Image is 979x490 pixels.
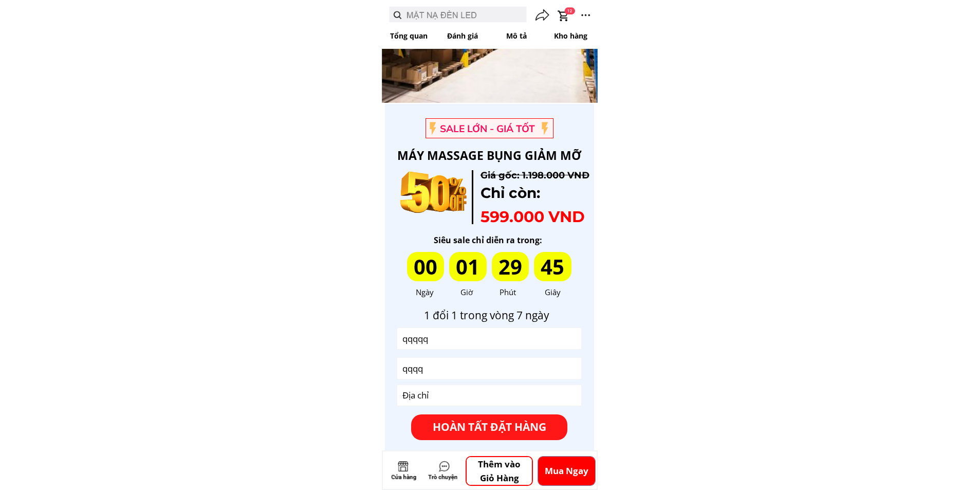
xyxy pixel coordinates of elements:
div: Ngày [416,286,436,298]
div: 1 đổi 1 trong vòng 7 ngày [424,307,555,324]
p: Mua Ngay [538,457,595,485]
input: Số điện thoại [400,358,579,379]
h3: MÁY MASSAGE BỤNG GIẢM MỠ [386,146,592,165]
div: 599.000 VND [481,205,592,229]
p: Mô tả [489,26,543,46]
p: Kho hàng [544,26,598,46]
div: Giá gốc: 1.198.000 VNĐ [481,168,592,183]
input: Địa chỉ [400,385,579,406]
div: Siêu sale chỉ diễn ra trong: [434,234,545,247]
p: Đánh giá [436,26,490,46]
div: Chỉ còn: [481,182,592,205]
div: Phút [500,286,520,298]
div: Giờ [460,286,481,298]
p: Thêm vào Giỏ Hàng [467,457,532,485]
p: Tổng quan [382,26,436,46]
input: Họ và Tên [400,328,579,349]
p: HOÀN TẤT ĐẶT HÀNG [411,414,567,440]
div: Giây [545,286,565,298]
